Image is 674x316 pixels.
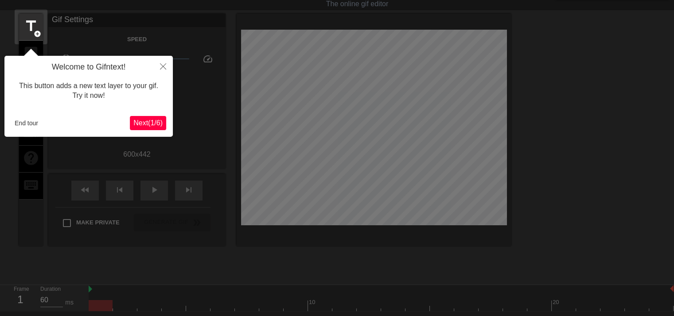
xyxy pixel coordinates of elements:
button: Close [153,56,173,76]
div: This button adds a new text layer to your gif. Try it now! [11,72,166,110]
button: End tour [11,116,42,130]
button: Next [130,116,166,130]
span: Next ( 1 / 6 ) [133,119,163,127]
h4: Welcome to Gifntext! [11,62,166,72]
